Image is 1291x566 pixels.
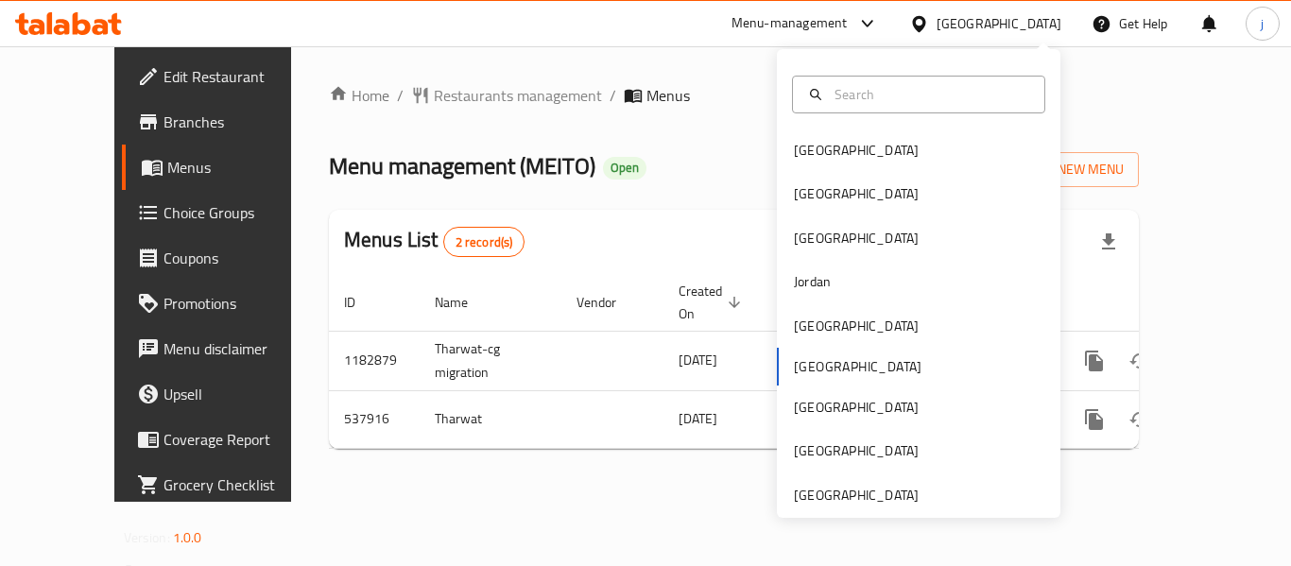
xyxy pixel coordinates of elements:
a: Coupons [122,235,330,281]
div: [GEOGRAPHIC_DATA] [794,228,919,249]
a: Promotions [122,281,330,326]
td: Tharwat [420,390,561,448]
a: Restaurants management [411,84,602,107]
div: [GEOGRAPHIC_DATA] [794,440,919,461]
div: Menu-management [732,12,848,35]
span: Open [603,160,646,176]
div: [GEOGRAPHIC_DATA] [937,13,1061,34]
button: more [1072,338,1117,384]
span: Menu disclaimer [164,337,315,360]
span: Created On [679,280,747,325]
li: / [610,84,616,107]
div: Open [603,157,646,180]
button: more [1072,397,1117,442]
span: Version: [124,525,170,550]
button: Change Status [1117,397,1162,442]
span: Coupons [164,247,315,269]
span: [DATE] [679,348,717,372]
div: [GEOGRAPHIC_DATA] [794,183,919,204]
td: 1182879 [329,331,420,390]
span: Add New Menu [1007,158,1124,181]
span: Grocery Checklist [164,473,315,496]
button: Add New Menu [992,152,1139,187]
span: Restaurants management [434,84,602,107]
div: Total records count [443,227,525,257]
td: Tharwat-cg migration [420,331,561,390]
nav: breadcrumb [329,84,1139,107]
input: Search [827,84,1033,105]
a: Menus [122,145,330,190]
span: Menus [167,156,315,179]
div: [GEOGRAPHIC_DATA] [794,397,919,418]
span: Vendor [577,291,641,314]
span: Promotions [164,292,315,315]
span: 2 record(s) [444,233,525,251]
div: Jordan [794,271,831,292]
span: Menus [646,84,690,107]
div: [GEOGRAPHIC_DATA] [794,140,919,161]
a: Branches [122,99,330,145]
span: ID [344,291,380,314]
td: 537916 [329,390,420,448]
a: Home [329,84,389,107]
span: Branches [164,111,315,133]
span: Upsell [164,383,315,405]
span: [DATE] [679,406,717,431]
span: Name [435,291,492,314]
span: Coverage Report [164,428,315,451]
span: Menu management ( MEITO ) [329,145,595,187]
span: 1.0.0 [173,525,202,550]
li: / [397,84,404,107]
a: Upsell [122,371,330,417]
span: Choice Groups [164,201,315,224]
a: Grocery Checklist [122,462,330,507]
a: Edit Restaurant [122,54,330,99]
a: Choice Groups [122,190,330,235]
button: Change Status [1117,338,1162,384]
a: Menu disclaimer [122,326,330,371]
div: Export file [1086,219,1131,265]
div: [GEOGRAPHIC_DATA] [794,485,919,506]
h2: Menus List [344,226,525,257]
span: j [1261,13,1264,34]
a: Coverage Report [122,417,330,462]
div: [GEOGRAPHIC_DATA] [794,316,919,336]
span: Edit Restaurant [164,65,315,88]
